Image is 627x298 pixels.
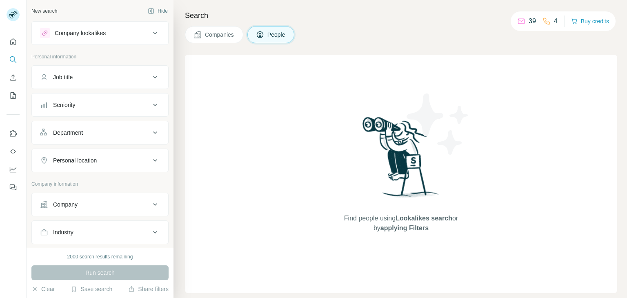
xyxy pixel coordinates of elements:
button: Quick start [7,34,20,49]
p: Company information [31,180,169,188]
img: Surfe Illustration - Stars [401,87,475,161]
button: Search [7,52,20,67]
button: Personal location [32,151,168,170]
button: Save search [71,285,112,293]
div: Company lookalikes [55,29,106,37]
button: Use Surfe API [7,144,20,159]
button: My lists [7,88,20,103]
button: Department [32,123,168,142]
span: applying Filters [380,225,429,231]
div: Job title [53,73,73,81]
div: Company [53,200,78,209]
img: Surfe Illustration - Woman searching with binoculars [359,115,444,206]
p: 4 [554,16,558,26]
h4: Search [185,10,617,21]
button: Hide [142,5,173,17]
button: Company lookalikes [32,23,168,43]
div: Department [53,129,83,137]
button: Use Surfe on LinkedIn [7,126,20,141]
button: Enrich CSV [7,70,20,85]
div: 2000 search results remaining [67,253,133,260]
div: Industry [53,228,73,236]
button: Industry [32,222,168,242]
button: Feedback [7,180,20,195]
button: Clear [31,285,55,293]
span: Lookalikes search [396,215,452,222]
span: Companies [205,31,235,39]
button: Company [32,195,168,214]
div: Seniority [53,101,75,109]
button: Buy credits [571,16,609,27]
button: Seniority [32,95,168,115]
button: Job title [32,67,168,87]
div: New search [31,7,57,15]
span: Find people using or by [336,213,466,233]
div: Personal location [53,156,97,165]
button: Dashboard [7,162,20,177]
button: Share filters [128,285,169,293]
p: 39 [529,16,536,26]
p: Personal information [31,53,169,60]
span: People [267,31,286,39]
